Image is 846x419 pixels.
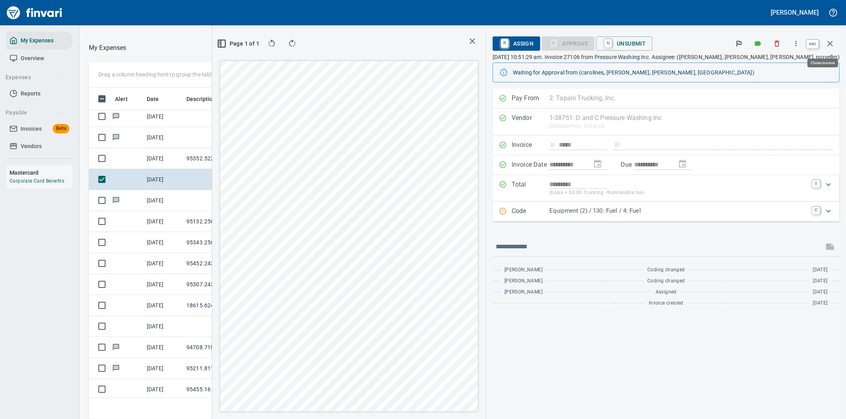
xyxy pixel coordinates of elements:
[144,148,183,169] td: [DATE]
[505,277,543,285] span: [PERSON_NAME]
[6,72,65,82] span: Expenses
[5,3,64,22] img: Finvari
[144,211,183,232] td: [DATE]
[512,206,549,217] p: Code
[144,316,183,337] td: [DATE]
[112,135,120,140] span: Has messages
[53,124,69,133] span: Beta
[112,345,120,350] span: Has messages
[730,35,748,52] button: Flag
[112,198,120,203] span: Has messages
[144,358,183,379] td: [DATE]
[6,32,73,50] a: My Expenses
[10,178,64,184] a: Corporate Card Benefits
[6,120,73,138] a: InvoicesBeta
[183,232,255,253] td: 95343.256604
[89,43,127,53] nav: breadcrumb
[6,137,73,155] a: Vendors
[98,70,215,78] p: Drag a column heading here to group the table
[183,253,255,274] td: 95452.243008
[183,148,255,169] td: 95352.522012
[21,141,42,151] span: Vendors
[21,124,42,134] span: Invoices
[183,337,255,358] td: 94708.7100
[115,94,128,104] span: Alert
[493,53,840,61] p: [DATE] 10:51:29 am. Invoice 27106 from Pressure Washing Inc. Assignee: ([PERSON_NAME], [PERSON_NA...
[769,6,821,19] button: [PERSON_NAME]
[812,206,820,214] a: C
[505,288,543,296] span: [PERSON_NAME]
[6,50,73,67] a: Overview
[144,232,183,253] td: [DATE]
[219,36,259,51] button: Page 1 of 1
[183,295,255,316] td: 18615.624015
[493,202,840,221] div: Expand
[493,36,540,51] button: RAssign
[813,288,828,296] span: [DATE]
[144,379,183,400] td: [DATE]
[144,337,183,358] td: [DATE]
[144,295,183,316] td: [DATE]
[813,266,828,274] span: [DATE]
[144,127,183,148] td: [DATE]
[501,39,508,48] a: R
[144,106,183,127] td: [DATE]
[222,39,256,49] span: Page 1 of 1
[807,40,819,48] a: esc
[183,274,255,295] td: 95307.243008
[812,180,820,188] a: T
[89,43,127,53] p: My Expenses
[147,94,159,104] span: Date
[183,379,255,400] td: 95455.16
[649,299,683,307] span: Invoice created
[144,169,183,190] td: [DATE]
[115,94,138,104] span: Alert
[542,40,595,46] div: Equipment required
[183,358,255,379] td: 95211.8110058
[186,94,216,104] span: Description
[21,36,54,46] span: My Expenses
[505,266,543,274] span: [PERSON_NAME]
[499,37,533,50] span: Assign
[813,277,828,285] span: [DATE]
[6,85,73,103] a: Reports
[147,94,169,104] span: Date
[813,299,828,307] span: [DATE]
[21,53,44,63] span: Overview
[549,206,808,215] p: Equipment (2) / 130: Fuel / 4: Fuel
[549,189,808,197] p: (basis + $0.00 Trucking - Nontaxable tax)
[144,274,183,295] td: [DATE]
[112,114,120,119] span: Has messages
[2,105,69,120] button: Payable
[2,70,69,85] button: Expenses
[21,89,40,99] span: Reports
[821,237,840,256] span: This records your message into the invoice and notifies anyone mentioned
[183,211,255,232] td: 95132.256605
[144,190,183,211] td: [DATE]
[771,8,819,17] h5: [PERSON_NAME]
[493,175,840,202] div: Expand
[144,253,183,274] td: [DATE]
[596,36,652,51] button: UUnsubmit
[604,39,612,48] a: U
[656,288,677,296] span: Assigned
[602,37,646,50] span: Unsubmit
[6,108,65,118] span: Payable
[512,180,549,197] p: Total
[513,65,833,80] div: Waiting for Approval from (carolines, [PERSON_NAME], [PERSON_NAME], [GEOGRAPHIC_DATA])
[647,266,685,274] span: Coding changed
[112,366,120,371] span: Has messages
[186,94,226,104] span: Description
[10,168,73,177] h6: Mastercard
[647,277,685,285] span: Coding changed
